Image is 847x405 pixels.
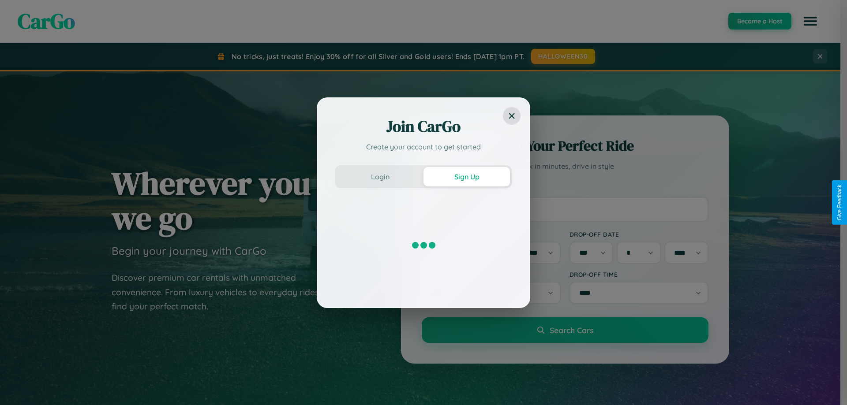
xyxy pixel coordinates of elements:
div: Give Feedback [836,185,843,220]
h2: Join CarGo [335,116,512,137]
button: Login [337,167,423,186]
iframe: Intercom live chat [9,375,30,396]
p: Create your account to get started [335,141,512,152]
button: Sign Up [423,167,510,186]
